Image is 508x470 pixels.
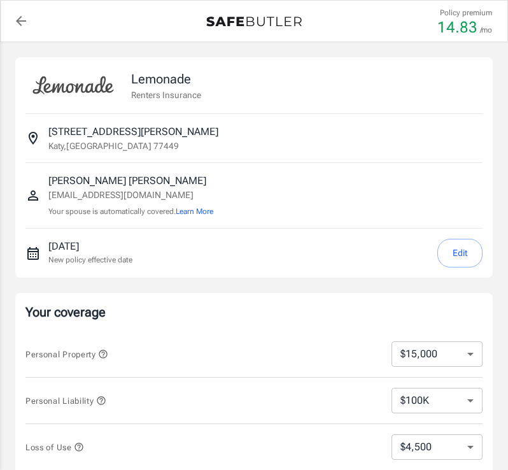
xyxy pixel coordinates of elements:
[48,173,213,189] p: [PERSON_NAME] [PERSON_NAME]
[437,239,483,267] button: Edit
[437,20,477,35] p: 14.83
[25,188,41,203] svg: Insured person
[206,17,302,27] img: Back to quotes
[25,68,121,103] img: Lemonade
[25,246,41,261] svg: New policy start date
[48,124,218,139] p: [STREET_ADDRESS][PERSON_NAME]
[131,69,201,89] p: Lemonade
[48,139,179,152] p: Katy , [GEOGRAPHIC_DATA] 77449
[131,89,201,101] p: Renters Insurance
[440,7,492,18] p: Policy premium
[25,393,106,408] button: Personal Liability
[25,346,108,362] button: Personal Property
[48,189,213,202] p: [EMAIL_ADDRESS][DOMAIN_NAME]
[48,206,213,218] p: Your spouse is automatically covered.
[48,254,132,266] p: New policy effective date
[25,396,106,406] span: Personal Liability
[25,350,108,359] span: Personal Property
[48,239,132,254] p: [DATE]
[25,303,483,321] p: Your coverage
[25,443,84,452] span: Loss of Use
[8,8,34,34] a: back to quotes
[25,439,84,455] button: Loss of Use
[176,206,213,217] button: Learn More
[25,131,41,146] svg: Insured address
[480,24,492,36] p: /mo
